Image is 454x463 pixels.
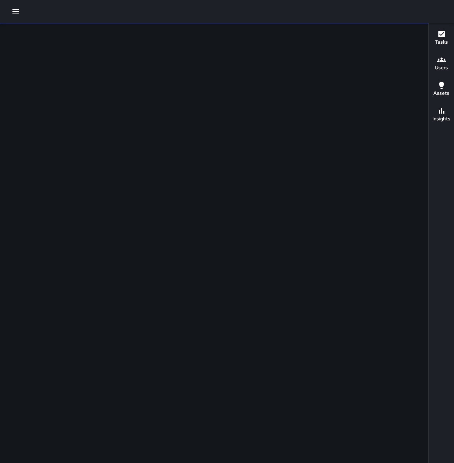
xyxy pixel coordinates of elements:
[435,64,448,72] h6: Users
[429,77,454,102] button: Assets
[435,38,448,46] h6: Tasks
[429,102,454,128] button: Insights
[429,26,454,51] button: Tasks
[432,115,450,123] h6: Insights
[429,51,454,77] button: Users
[433,89,449,97] h6: Assets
